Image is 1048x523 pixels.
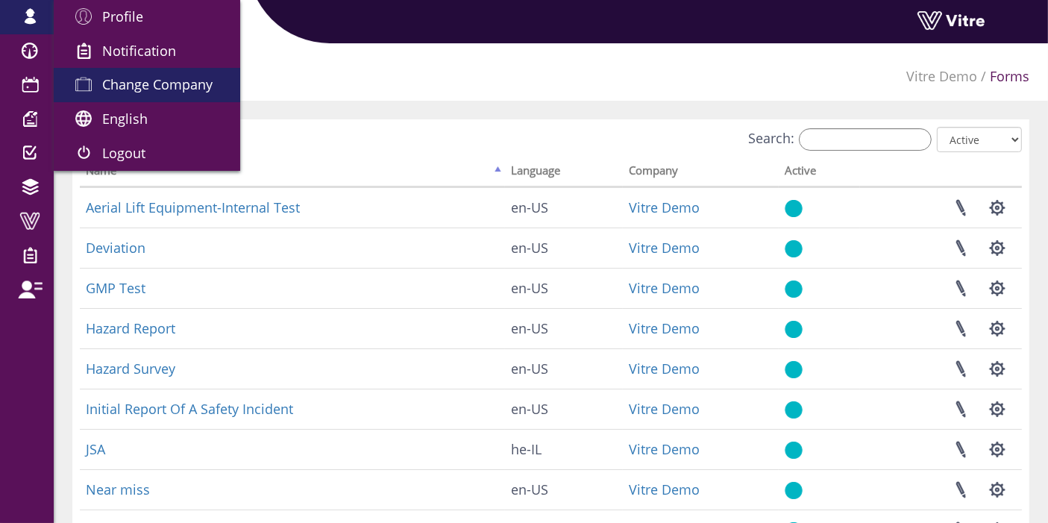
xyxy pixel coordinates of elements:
a: Vitre Demo [906,67,977,85]
span: English [102,110,148,128]
span: Logout [102,144,145,162]
th: Language [505,159,623,187]
th: Name: activate to sort column descending [80,159,505,187]
a: Vitre Demo [629,239,700,257]
img: yes [785,481,803,500]
a: Vitre Demo [629,360,700,378]
a: Vitre Demo [629,198,700,216]
td: en-US [505,228,623,268]
a: GMP Test [86,279,145,297]
a: Change Company [54,68,240,102]
a: Logout [54,137,240,171]
a: Vitre Demo [629,319,700,337]
input: Search: [799,128,932,151]
span: Notification [102,42,176,60]
th: Active [779,159,860,187]
a: Vitre Demo [629,400,700,418]
a: JSA [86,440,105,458]
th: Company [623,159,779,187]
a: Vitre Demo [629,440,700,458]
label: Search: [748,128,932,151]
td: en-US [505,268,623,308]
a: Near miss [86,480,150,498]
li: Forms [977,67,1029,87]
td: en-US [505,187,623,228]
a: Deviation [86,239,145,257]
img: yes [785,401,803,419]
a: Vitre Demo [629,480,700,498]
td: en-US [505,469,623,510]
td: en-US [505,389,623,429]
a: Notification [54,34,240,69]
a: Initial Report Of A Safety Incident [86,400,293,418]
a: Aerial Lift Equipment-Internal Test [86,198,300,216]
a: English [54,102,240,137]
td: en-US [505,308,623,348]
td: en-US [505,348,623,389]
td: he-IL [505,429,623,469]
a: Vitre Demo [629,279,700,297]
span: Profile [102,7,143,25]
span: Change Company [102,75,213,93]
a: Hazard Report [86,319,175,337]
img: yes [785,441,803,460]
img: yes [785,360,803,379]
img: yes [785,239,803,258]
img: yes [785,199,803,218]
a: Hazard Survey [86,360,175,378]
img: yes [785,280,803,298]
img: yes [785,320,803,339]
